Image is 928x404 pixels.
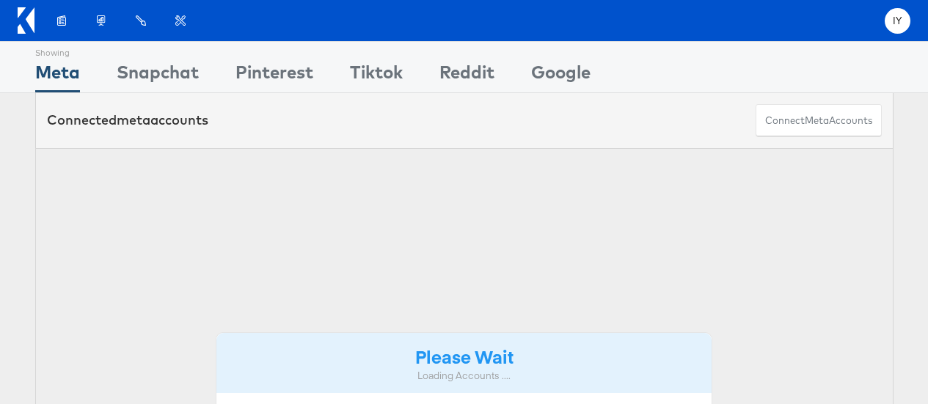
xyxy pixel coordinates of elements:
span: meta [805,114,829,128]
div: Meta [35,59,80,92]
button: ConnectmetaAccounts [756,104,882,137]
div: Pinterest [235,59,313,92]
div: Reddit [439,59,494,92]
div: Connected accounts [47,111,208,130]
div: Google [531,59,591,92]
strong: Please Wait [415,344,514,368]
div: Showing [35,42,80,59]
div: Snapchat [117,59,199,92]
div: Loading Accounts .... [227,369,701,383]
span: IY [893,16,902,26]
div: Tiktok [350,59,403,92]
span: meta [117,111,150,128]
